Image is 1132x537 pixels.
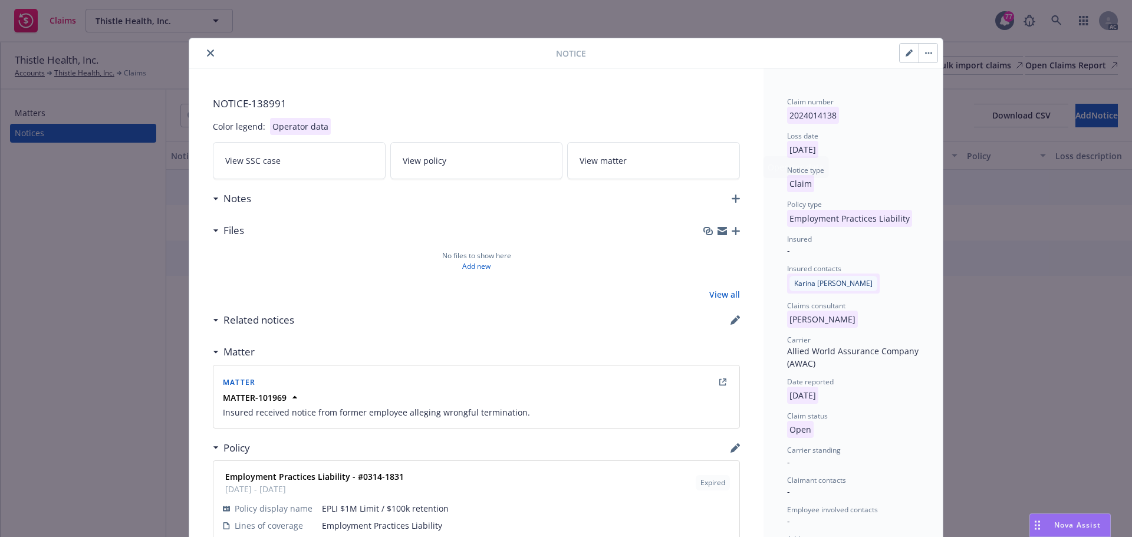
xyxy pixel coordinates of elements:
[787,199,822,209] span: Policy type
[794,278,873,289] span: Karina [PERSON_NAME]
[787,210,912,227] p: Employment Practices Liability
[390,142,563,179] a: View policy
[787,390,818,401] span: [DATE]
[235,519,303,532] span: Lines of coverage
[787,110,839,121] span: 2024014138
[223,344,255,360] h3: Matter
[787,97,834,107] span: Claim number
[787,311,858,328] p: [PERSON_NAME]
[787,335,811,345] span: Carrier
[223,377,255,387] span: Matter
[213,440,250,456] div: Policy
[556,47,586,60] span: Notice
[787,141,818,158] p: [DATE]
[223,392,287,403] strong: MATTER-101969
[787,263,841,274] span: Insured contacts
[787,245,790,256] span: -
[787,421,814,438] p: Open
[213,191,251,206] div: Notes
[223,223,244,238] h3: Files
[787,178,814,189] span: Claim
[1054,520,1101,530] span: Nova Assist
[213,312,294,328] div: Related notices
[787,107,839,124] p: 2024014138
[709,288,740,301] a: View all
[787,515,790,526] span: -
[213,142,386,179] a: View SSC case
[716,375,730,389] a: external
[442,251,511,261] span: No files to show here
[787,277,880,288] span: Karina [PERSON_NAME]
[787,445,841,455] span: Carrier standing
[235,502,312,515] span: Policy display name
[787,424,814,435] span: Open
[213,97,740,111] span: NOTICE- 138991
[223,191,251,206] h3: Notes
[787,301,845,311] span: Claims consultant
[787,486,790,497] span: -
[462,261,491,272] a: Add new
[787,387,818,404] p: [DATE]
[225,471,404,482] strong: Employment Practices Liability - #0314-1831
[322,519,730,532] span: Employment Practices Liability
[322,502,730,515] span: EPLI $1M Limit / $100k retention
[1029,513,1111,537] button: Nova Assist
[213,344,255,360] div: Matter
[567,142,740,179] a: View matter
[223,440,250,456] h3: Policy
[787,175,814,192] p: Claim
[223,406,730,419] span: Insured received notice from former employee alleging wrongful termination.
[270,118,331,135] div: Operator data
[203,46,218,60] button: close
[787,234,812,244] span: Insured
[700,477,725,488] span: Expired
[213,223,244,238] div: Files
[787,505,878,515] span: Employee involved contacts
[787,345,919,370] div: Allied World Assurance Company (AWAC)
[787,456,790,467] span: -
[580,154,627,167] span: View matter
[1030,514,1045,536] div: Drag to move
[787,213,912,224] span: Employment Practices Liability
[787,131,818,141] span: Loss date
[787,144,818,155] span: [DATE]
[225,483,404,495] span: [DATE] - [DATE]
[223,312,294,328] h3: Related notices
[787,377,834,387] span: Date reported
[403,154,446,167] span: View policy
[787,411,828,421] span: Claim status
[213,120,265,133] div: Color legend:
[225,154,281,167] span: View SSC case
[787,314,858,325] span: [PERSON_NAME]
[787,475,846,485] span: Claimant contacts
